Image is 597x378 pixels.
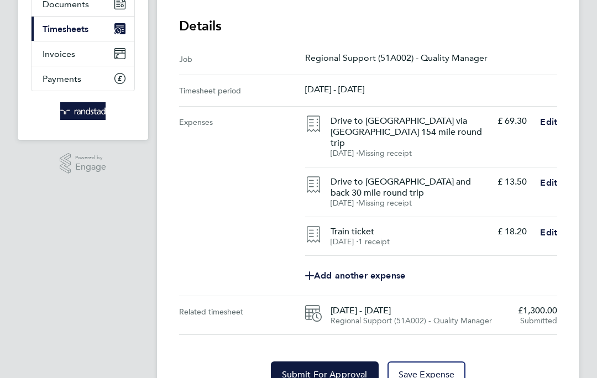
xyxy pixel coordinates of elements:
span: [DATE] - [DATE] [331,305,509,316]
span: 1 receipt [358,237,390,246]
a: Timesheets [32,17,134,41]
a: Invoices [32,41,134,66]
span: Edit [540,227,557,238]
p: £ 69.30 [498,116,527,127]
div: Timesheet period [179,84,305,97]
span: Add another expense [305,271,405,280]
span: Edit [540,177,557,188]
span: Submitted [520,316,557,326]
div: Expenses [179,107,305,296]
h3: Details [179,17,557,35]
h4: Train ticket [331,226,489,237]
span: Edit [540,117,557,127]
p: £ 13.50 [498,176,527,187]
span: £1,300.00 [518,305,557,316]
span: Invoices [43,49,75,59]
a: Powered byEngage [60,153,107,174]
a: Edit [540,226,557,239]
p: £ 18.20 [498,226,527,237]
p: [DATE] - [DATE] [305,84,557,95]
span: Missing receipt [358,149,412,158]
div: Related timesheet [179,305,305,326]
a: [DATE] - [DATE]Regional Support (51A002) - Quality Manager£1,300.00Submitted [305,305,557,326]
span: Payments [43,73,81,84]
span: Timesheets [43,24,88,34]
a: Edit [540,116,557,129]
span: Powered by [75,153,106,162]
span: [DATE] ⋅ [331,198,358,208]
span: [DATE] ⋅ [331,237,358,246]
span: Missing receipt [358,198,412,208]
p: Regional Support (51A002) - Quality Manager [305,53,557,63]
span: [DATE] ⋅ [331,149,358,158]
a: Add another expense [305,265,557,287]
h4: Drive to [GEOGRAPHIC_DATA] and back 30 mile round trip [331,176,489,198]
span: Regional Support (51A002) - Quality Manager [331,316,492,326]
a: Go to home page [31,102,135,120]
h4: Drive to [GEOGRAPHIC_DATA] via [GEOGRAPHIC_DATA] 154 mile round trip [331,116,489,149]
div: Job [179,53,305,66]
a: Payments [32,66,134,91]
img: randstad-logo-retina.png [60,102,106,120]
a: Edit [540,176,557,190]
span: Engage [75,162,106,172]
